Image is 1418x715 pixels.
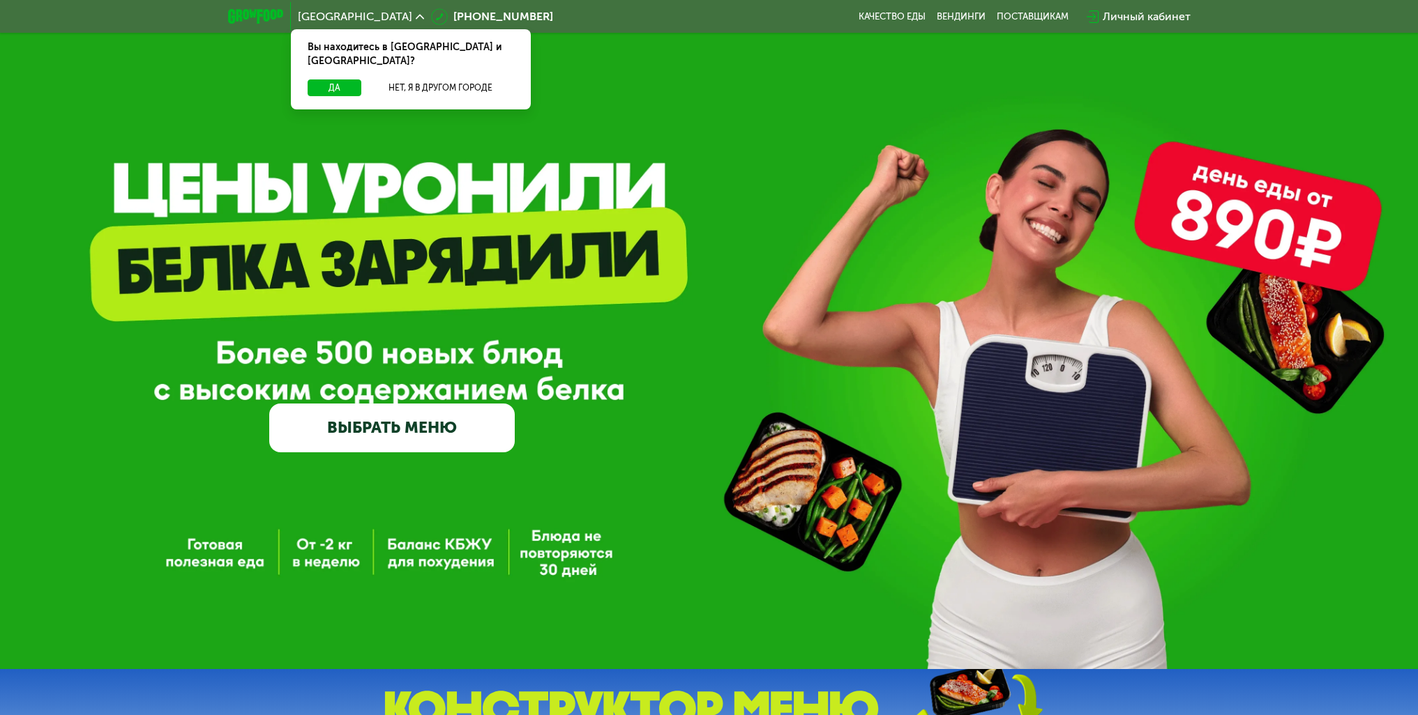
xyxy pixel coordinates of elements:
a: [PHONE_NUMBER] [431,8,553,25]
div: Личный кабинет [1103,8,1191,25]
div: Вы находитесь в [GEOGRAPHIC_DATA] и [GEOGRAPHIC_DATA]? [291,29,531,79]
button: Нет, я в другом городе [367,79,514,96]
a: Качество еды [859,11,926,22]
div: поставщикам [997,11,1069,22]
a: ВЫБРАТЬ МЕНЮ [269,403,515,453]
a: Вендинги [937,11,986,22]
button: Да [308,79,361,96]
span: [GEOGRAPHIC_DATA] [298,11,412,22]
